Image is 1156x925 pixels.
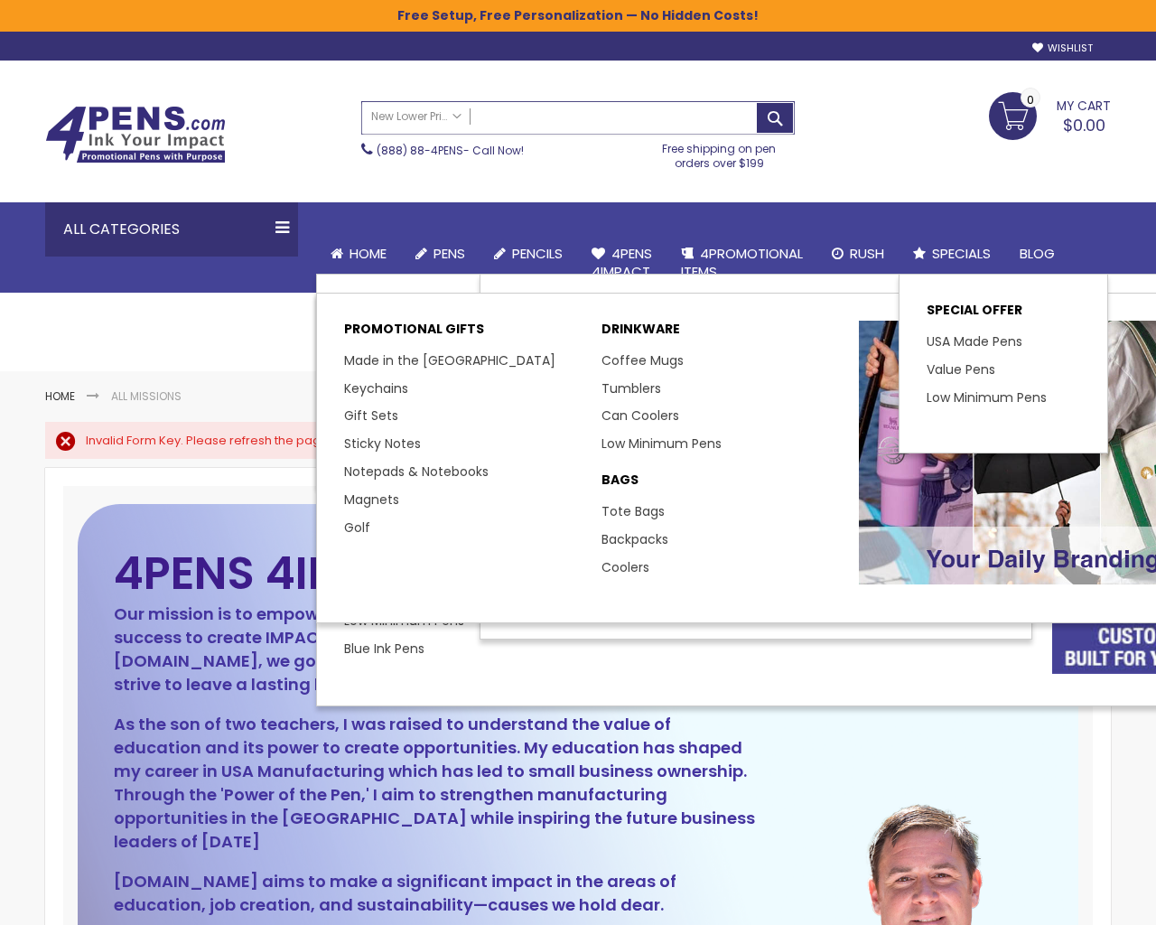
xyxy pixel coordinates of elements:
[601,434,722,453] a: Low Minimum Pens
[344,406,398,425] a: Gift Sets
[932,244,991,263] span: Specials
[344,379,408,397] a: Keychains
[114,558,757,589] h2: 4PENS 4IMPACT
[592,244,652,281] span: 4Pens 4impact
[371,109,461,124] span: New Lower Prices
[45,106,226,164] img: 4Pens Custom Pens and Promotional Products
[350,244,387,263] span: Home
[344,434,421,453] a: Sticky Notes
[850,244,884,263] span: Rush
[601,472,841,498] a: BAGS
[111,388,182,404] strong: All Missions
[601,406,679,425] a: Can Coolers
[45,388,75,404] a: Home
[989,92,1111,137] a: $0.00 0
[927,388,1047,406] a: Low Minimum Pens
[344,491,399,509] a: Magnets
[114,870,757,917] p: [DOMAIN_NAME] aims to make a significant impact in the areas of education, job creation, and sust...
[377,143,524,158] span: - Call Now!
[601,558,649,576] a: Coolers
[601,530,668,548] a: Backpacks
[1063,114,1105,136] span: $0.00
[45,202,298,257] div: All Categories
[667,234,817,293] a: 4PROMOTIONALITEMS
[480,234,577,274] a: Pencils
[401,234,480,274] a: Pens
[601,351,684,369] a: Coffee Mugs
[377,143,463,158] a: (888) 88-4PENS
[927,302,1080,328] p: SPECIAL OFFER
[1020,244,1055,263] span: Blog
[927,332,1022,350] a: USA Made Pens
[817,234,899,274] a: Rush
[114,713,757,854] p: As the son of two teachers, I was raised to understand the value of education and its power to cr...
[601,321,841,347] a: DRINKWARE
[1032,42,1093,55] a: Wishlist
[344,462,489,481] a: Notepads & Notebooks
[344,321,583,347] p: Promotional Gifts
[681,244,803,281] span: 4PROMOTIONAL ITEMS
[114,603,757,696] p: Our mission is to empower and support small businesses, driving their success to create IMPACTful...
[601,502,665,520] a: Tote Bags
[316,234,401,274] a: Home
[601,379,661,397] a: Tumblers
[1027,91,1034,108] span: 0
[1005,234,1069,274] a: Blog
[512,244,563,263] span: Pencils
[344,351,555,369] a: Made in the [GEOGRAPHIC_DATA]
[86,433,1093,449] div: Invalid Form Key. Please refresh the page.
[344,640,424,658] a: Blue Ink Pens
[927,360,995,378] a: Value Pens
[344,519,370,537] a: Golf
[644,135,796,171] div: Free shipping on pen orders over $199
[577,234,667,293] a: 4Pens4impact
[362,102,471,132] a: New Lower Prices
[433,244,465,263] span: Pens
[899,234,1005,274] a: Specials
